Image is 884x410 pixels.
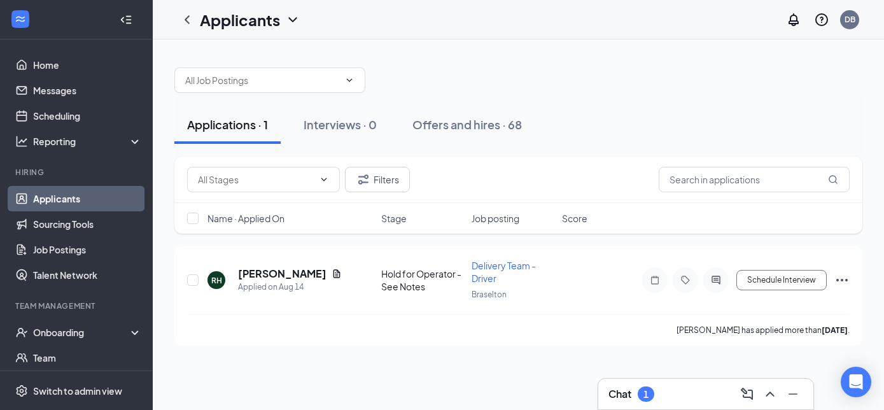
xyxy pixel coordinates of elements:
[33,262,142,288] a: Talent Network
[785,386,801,402] svg: Minimize
[828,174,838,185] svg: MagnifyingGlass
[381,212,407,225] span: Stage
[33,78,142,103] a: Messages
[33,326,131,339] div: Onboarding
[678,275,693,285] svg: Tag
[659,167,850,192] input: Search in applications
[332,269,342,279] svg: Document
[608,387,631,401] h3: Chat
[15,385,28,397] svg: Settings
[381,267,464,293] div: Hold for Operator - See Notes
[736,270,827,290] button: Schedule Interview
[472,260,536,284] span: Delivery Team - Driver
[345,167,410,192] button: Filter Filters
[33,385,122,397] div: Switch to admin view
[15,167,139,178] div: Hiring
[783,384,803,404] button: Minimize
[187,117,268,132] div: Applications · 1
[198,173,314,187] input: All Stages
[822,325,848,335] b: [DATE]
[786,12,801,27] svg: Notifications
[344,75,354,85] svg: ChevronDown
[760,384,780,404] button: ChevronUp
[647,275,663,285] svg: Note
[845,14,855,25] div: DB
[319,174,329,185] svg: ChevronDown
[562,212,587,225] span: Score
[472,212,519,225] span: Job posting
[834,272,850,288] svg: Ellipses
[762,386,778,402] svg: ChevronUp
[33,237,142,262] a: Job Postings
[356,172,371,187] svg: Filter
[841,367,871,397] div: Open Intercom Messenger
[33,52,142,78] a: Home
[14,13,27,25] svg: WorkstreamLogo
[179,12,195,27] svg: ChevronLeft
[15,326,28,339] svg: UserCheck
[238,267,326,281] h5: [PERSON_NAME]
[472,290,507,299] span: Braselton
[33,186,142,211] a: Applicants
[211,275,222,286] div: RH
[200,9,280,31] h1: Applicants
[15,300,139,311] div: Team Management
[120,13,132,26] svg: Collapse
[737,384,757,404] button: ComposeMessage
[15,135,28,148] svg: Analysis
[33,211,142,237] a: Sourcing Tools
[412,117,522,132] div: Offers and hires · 68
[708,275,724,285] svg: ActiveChat
[33,135,143,148] div: Reporting
[33,103,142,129] a: Scheduling
[285,12,300,27] svg: ChevronDown
[33,345,142,371] a: Team
[238,281,342,293] div: Applied on Aug 14
[740,386,755,402] svg: ComposeMessage
[643,389,649,400] div: 1
[814,12,829,27] svg: QuestionInfo
[304,117,377,132] div: Interviews · 0
[185,73,339,87] input: All Job Postings
[207,212,284,225] span: Name · Applied On
[677,325,850,336] p: [PERSON_NAME] has applied more than .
